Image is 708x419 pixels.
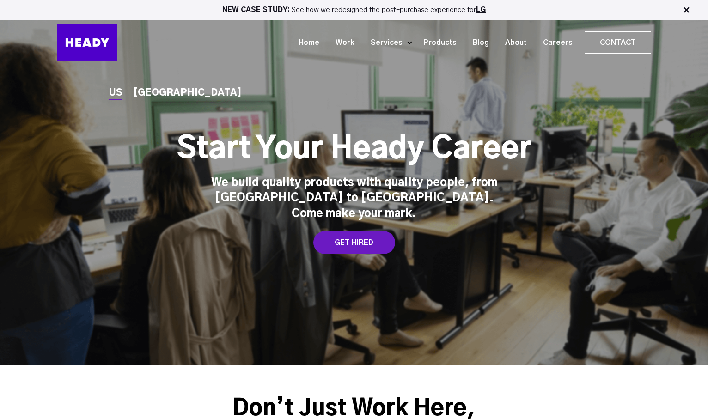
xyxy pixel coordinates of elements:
[682,6,691,15] img: Close Bar
[57,24,117,61] img: Heady_Logo_Web-01 (1)
[177,131,531,168] h1: Start Your Heady Career
[287,34,324,51] a: Home
[211,176,497,222] div: We build quality products with quality people, from [GEOGRAPHIC_DATA] to [GEOGRAPHIC_DATA]. Come ...
[412,34,461,51] a: Products
[461,34,494,51] a: Blog
[531,34,577,51] a: Careers
[313,231,395,254] a: GET HIRED
[585,32,651,53] a: Contact
[109,88,122,98] a: US
[476,6,486,13] a: LG
[134,88,242,98] a: [GEOGRAPHIC_DATA]
[4,6,704,13] p: See how we redesigned the post-purchase experience for
[324,34,359,51] a: Work
[127,31,651,54] div: Navigation Menu
[359,34,407,51] a: Services
[222,6,292,13] strong: NEW CASE STUDY:
[494,34,531,51] a: About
